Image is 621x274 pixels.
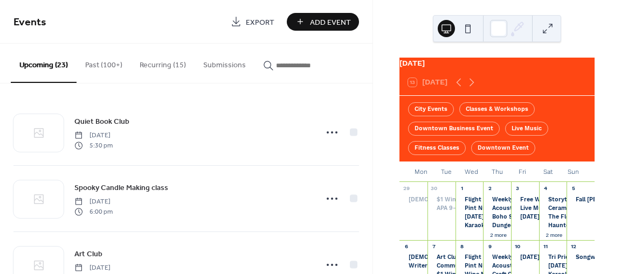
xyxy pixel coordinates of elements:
[511,204,539,212] div: Live Music w/ Vaden Landers
[456,195,484,203] div: Flight Wine Night @ The Fiesty Pigeon
[456,253,484,261] div: Flight Wine Night @ The Fiesty Pigeon
[539,213,567,221] div: The Flea Finder at The Generalist
[456,213,484,221] div: Wednesday Night Trivia at Little Magic Bar
[539,221,567,229] div: Haunted House Luminary Workshop at The Hunter's Hearth
[510,162,535,182] div: Fri
[465,253,575,261] div: Flight Wine Night @ The Fiesty Pigeon
[409,262,496,270] div: Writer's Group @ Blues Brews
[465,213,588,221] div: [DATE] Night Trivia at [GEOGRAPHIC_DATA]
[511,253,539,261] div: Friday Live Music at Little Magic Bar
[408,162,433,182] div: Mon
[486,243,494,250] div: 9
[570,185,577,193] div: 5
[409,195,593,203] div: [DEMOGRAPHIC_DATA] Night @ [US_STATE][GEOGRAPHIC_DATA]
[548,253,596,261] div: Tri Pride Festival
[465,221,557,229] div: Karaoke at [GEOGRAPHIC_DATA]
[427,204,456,212] div: APA 9-Ball Pool League @ Wild Wing
[483,195,511,203] div: Weekly Mah Jongg game time at Philosoher's House
[399,253,427,261] div: Ladies Night @ Tennessee Hills Brewstillery
[483,221,511,229] div: Dungeons and Dragons at Philosopher's House
[399,195,427,203] div: Ladies Night @ Tennessee Hills Brewstillery
[408,122,500,136] div: Downtown Business Event
[542,230,567,238] button: 2 more
[430,243,438,250] div: 7
[456,262,484,270] div: Pint Night @ TN Hills Brewstillery
[483,213,511,221] div: Boho Skull Canvas Class at Into the Fire
[246,17,274,28] span: Export
[520,204,610,212] div: Live Music w/ [PERSON_NAME]
[13,12,46,33] span: Events
[542,243,549,250] div: 11
[403,243,410,250] div: 6
[514,243,521,250] div: 10
[310,17,351,28] span: Add Event
[403,185,410,193] div: 29
[539,253,567,261] div: Tri Pride Festival
[223,13,282,31] a: Export
[287,13,359,31] button: Add Event
[465,262,562,270] div: Pint Night @ [GEOGRAPHIC_DATA]
[511,195,539,203] div: Free Wooden Pumpkin Painting at Lumber & Craft
[409,253,593,261] div: [DEMOGRAPHIC_DATA] Night @ [US_STATE][GEOGRAPHIC_DATA]
[458,185,466,193] div: 1
[539,204,567,212] div: Ceramic Pumpkin Carving at The Hunter's Hearth
[456,204,484,212] div: Pint Night @ TN Hills Brewstillery
[74,263,113,273] span: [DATE]
[437,253,486,261] div: Art Club @ Blue's
[74,197,113,207] span: [DATE]
[561,162,586,182] div: Sun
[74,140,113,150] span: 5:30 pm
[459,102,535,116] div: Classes & Workshops
[567,195,595,203] div: Fall Mason Jar Door Hanger Class at Into the Fire
[492,262,620,270] div: Acoustic Autumn featuring [PERSON_NAME]
[570,243,577,250] div: 12
[427,253,456,261] div: Art Club @ Blue's
[542,185,549,193] div: 4
[535,162,561,182] div: Sat
[131,44,195,82] button: Recurring (15)
[486,185,494,193] div: 2
[492,213,608,221] div: Boho Skull Canvas Class at Into the Fire
[430,185,438,193] div: 30
[408,102,454,116] div: City Events
[483,253,511,261] div: Weekly Mah Jongg game time at Philosoher's House
[437,262,580,270] div: Community Resource Fair at [GEOGRAPHIC_DATA]
[456,221,484,229] div: Karaoke at Little Magic Bar
[567,253,595,261] div: Songwriter Round @ Breaker Barber Co.
[483,204,511,212] div: Acoustic Autumn featuring Thomas Cassell
[427,262,456,270] div: Community Resource Fair at JC Public Library
[458,243,466,250] div: 8
[427,195,456,203] div: $1 Wings & Nuggets @ Wild Wing
[74,115,129,128] a: Quiet Book Club
[465,195,575,203] div: Flight Wine Night @ The Fiesty Pigeon
[74,116,129,128] span: Quiet Book Club
[399,58,595,69] div: [DATE]
[74,249,102,260] span: Art Club
[433,162,459,182] div: Tue
[492,204,620,212] div: Acoustic Autumn featuring [PERSON_NAME]
[74,131,113,140] span: [DATE]
[74,182,168,194] span: Spooky Candle Making class
[408,141,466,155] div: Fitness Classes
[465,204,562,212] div: Pint Night @ [GEOGRAPHIC_DATA]
[485,162,510,182] div: Thu
[486,230,511,238] button: 2 more
[437,195,531,203] div: $1 Wings & Nuggets @ Wild Wing
[505,122,548,136] div: Live Music
[511,213,539,221] div: Friday Live Music at Little Magic Bar
[471,141,535,155] div: Downtown Event
[483,262,511,270] div: Acoustic Autumn featuring Madi Foster
[74,181,168,194] a: Spooky Candle Making class
[11,44,77,83] button: Upcoming (23)
[74,248,102,260] a: Art Club
[77,44,131,82] button: Past (100+)
[399,262,427,270] div: Writer's Group @ Blues Brews
[74,207,113,216] span: 6:00 pm
[514,185,521,193] div: 3
[195,44,254,82] button: Submissions
[437,204,540,212] div: APA 9-Ball Pool League @ Wild Wing
[539,195,567,203] div: Storytime & Paint at Into the Fire
[539,262,567,270] div: Saturday Night Live Music at Little Magic Bar
[459,162,484,182] div: Wed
